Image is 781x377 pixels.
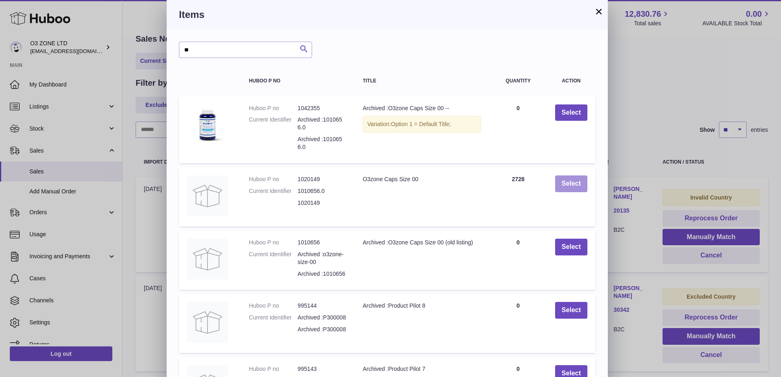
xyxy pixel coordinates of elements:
dt: Huboo P no [249,104,297,112]
dt: Current Identifier [249,314,297,322]
dd: 1010656.0 [298,187,346,195]
div: Archived :Product Pilot 8 [363,302,481,310]
dd: Archived :1010656 [298,270,346,278]
button: Select [555,302,587,319]
dd: Archived :P300008 [298,314,346,322]
dt: Huboo P no [249,239,297,246]
th: Title [355,70,489,92]
button: Select [555,239,587,255]
dd: 1042355 [298,104,346,112]
button: × [594,7,604,16]
dd: 1020149 [298,175,346,183]
th: Quantity [489,70,547,92]
img: Archived :O3zone Caps Size 00 (old listing) [187,239,228,279]
dd: 1010656 [298,239,346,246]
img: O3zone Caps Size 00 [187,175,228,216]
dd: Archived :1010656.0 [298,135,346,151]
td: 0 [489,231,547,290]
div: Archived :Product Pilot 7 [363,365,481,373]
img: Archived :Product Pilot 8 [187,302,228,343]
dt: Current Identifier [249,116,297,131]
div: O3zone Caps Size 00 [363,175,481,183]
dt: Huboo P no [249,365,297,373]
dd: Archived :P300008 [298,326,346,333]
img: Archived :O3zone Caps Size 00 -- [187,104,228,145]
td: 0 [489,96,547,163]
span: Option 1 = Default Title; [391,121,451,127]
dt: Huboo P no [249,302,297,310]
dd: 1020149 [298,199,346,207]
h3: Items [179,8,596,21]
td: 2728 [489,167,547,226]
button: Select [555,175,587,192]
dt: Current Identifier [249,187,297,195]
th: Huboo P no [241,70,355,92]
dd: 995143 [298,365,346,373]
dd: Archived :o3zone-size-00 [298,251,346,266]
th: Action [547,70,596,92]
td: 0 [489,294,547,353]
dd: 995144 [298,302,346,310]
button: Select [555,104,587,121]
div: Archived :O3zone Caps Size 00 -- [363,104,481,112]
div: Variation: [363,116,481,133]
dt: Current Identifier [249,251,297,266]
dd: Archived :1010656.0 [298,116,346,131]
div: Archived :O3zone Caps Size 00 (old listing) [363,239,481,246]
dt: Huboo P no [249,175,297,183]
